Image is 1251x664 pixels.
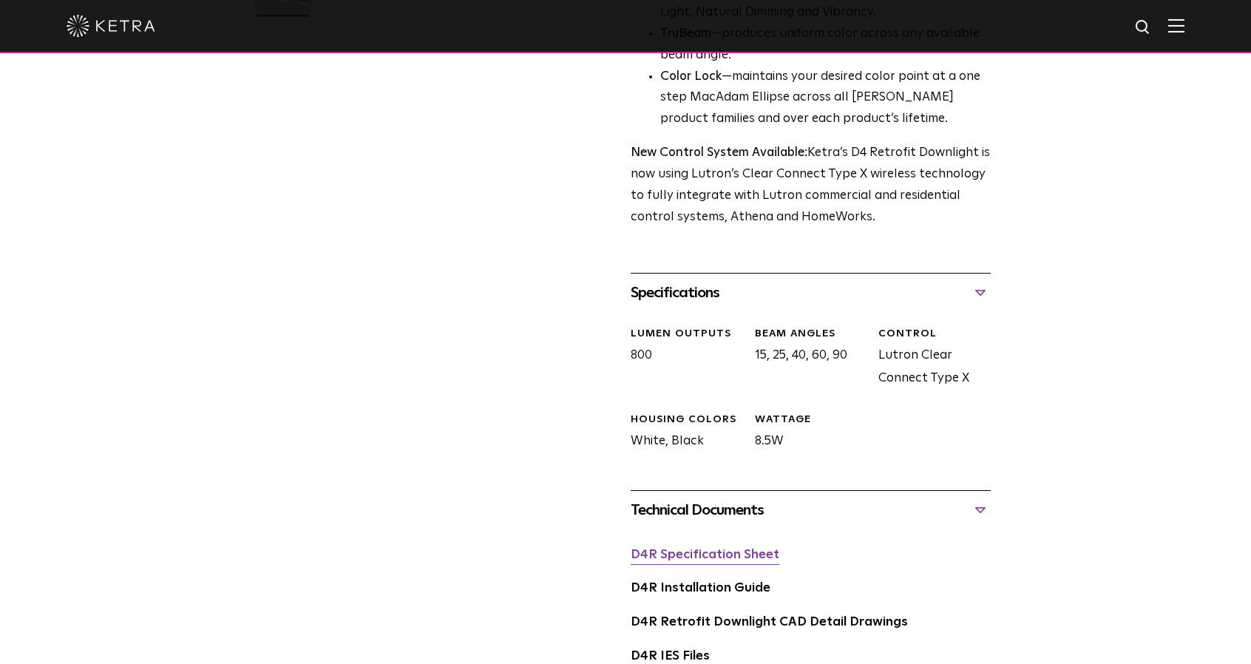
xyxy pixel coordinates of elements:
[631,327,743,342] div: LUMEN OUTPUTS
[631,146,807,159] strong: New Control System Available:
[631,143,991,228] p: Ketra’s D4 Retrofit Downlight is now using Lutron’s Clear Connect Type X wireless technology to f...
[620,413,743,453] div: White, Black
[755,413,867,427] div: WATTAGE
[1134,18,1153,37] img: search icon
[631,549,779,561] a: D4R Specification Sheet
[631,650,710,663] a: D4R IES Files
[660,67,991,131] li: —maintains your desired color point at a one step MacAdam Ellipse across all [PERSON_NAME] produc...
[67,15,155,37] img: ketra-logo-2019-white
[755,327,867,342] div: Beam Angles
[631,582,770,594] a: D4R Installation Guide
[631,498,991,522] div: Technical Documents
[1168,18,1184,33] img: Hamburger%20Nav.svg
[631,616,908,629] a: D4R Retrofit Downlight CAD Detail Drawings
[744,413,867,453] div: 8.5W
[660,70,722,83] strong: Color Lock
[867,327,991,390] div: Lutron Clear Connect Type X
[631,413,743,427] div: HOUSING COLORS
[620,327,743,390] div: 800
[878,327,991,342] div: CONTROL
[744,327,867,390] div: 15, 25, 40, 60, 90
[631,281,991,305] div: Specifications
